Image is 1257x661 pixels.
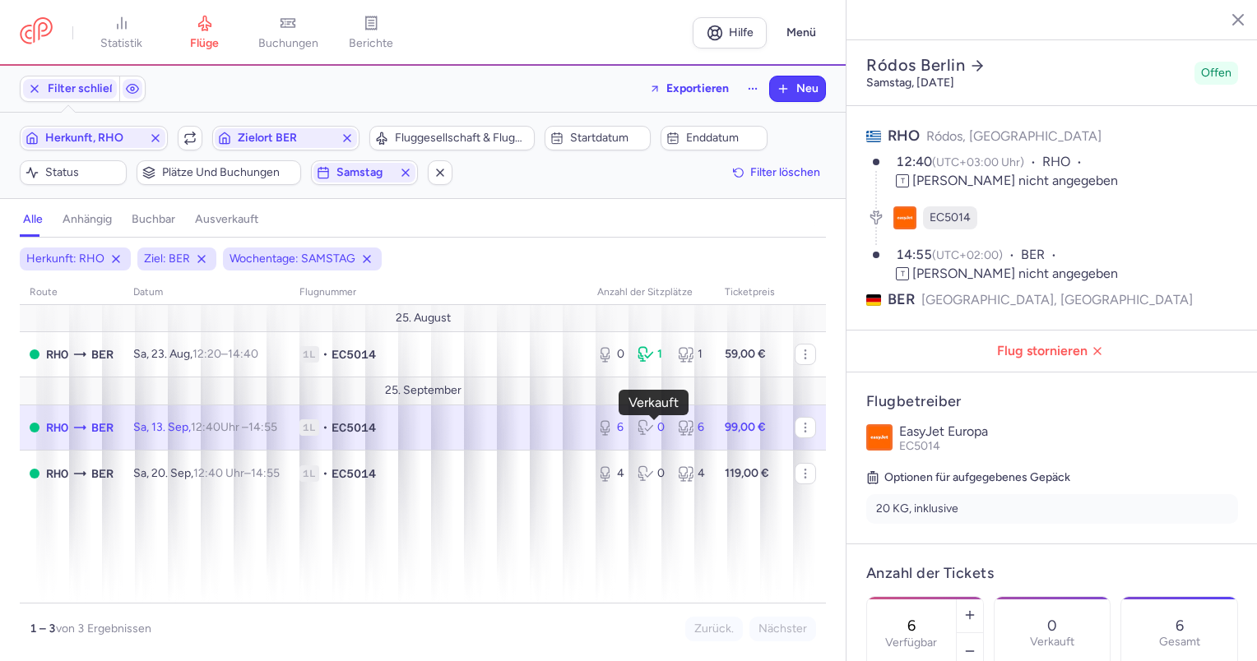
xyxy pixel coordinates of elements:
[698,467,705,480] font: 4
[247,15,330,51] a: Buchungen
[80,15,163,51] a: Statistik
[888,127,920,145] span: RHO
[661,126,768,150] button: Enddatum
[930,210,971,224] font: EC5014
[133,466,193,480] font: Sa, 20. Sep,
[303,349,316,360] font: 1L
[866,392,962,410] font: Flugbetreiber
[46,418,68,437] font: RHO
[193,466,244,480] time: 12:40 Uhr
[698,421,704,434] font: 6
[190,36,219,51] span: Flüge
[63,212,112,226] font: anhängig
[91,418,114,437] font: BER
[899,424,1238,439] p: EasyJet Europa
[926,128,1102,144] span: Ródos, [GEOGRAPHIC_DATA]
[1201,66,1231,80] font: Offen
[133,286,163,298] font: Datum
[163,15,246,51] a: Flüge
[1021,246,1063,265] span: BER
[642,76,736,102] button: Exportieren
[912,173,1118,188] span: [PERSON_NAME] nicht angegeben
[330,15,413,51] a: Berichte
[597,286,693,298] font: Anzahl der Sitzplätze
[230,252,355,266] font: Wochentage: SAMSTAG
[21,76,119,101] button: Filter schließen
[20,126,168,150] button: Herkunft, RHO
[666,81,729,95] font: Exportieren
[617,421,624,434] font: 6
[770,76,825,101] button: Neu
[997,344,1088,358] font: Flug stornieren
[796,82,819,95] span: Neu
[866,55,965,76] font: Ródos Berlin
[932,248,1003,262] span: (UTC+02:00)
[866,76,954,90] time: Samstag, [DATE]
[299,286,356,298] font: Flugnummer
[893,206,916,229] figure: EC airline logo
[617,467,624,480] font: 4
[132,212,175,226] font: buchbar
[777,17,826,49] button: Menü
[192,347,221,361] time: 12:20
[20,160,127,185] button: Status
[896,267,909,280] span: T
[191,420,248,434] font: Uhr –
[20,17,53,48] a: CitizenPlane Logo mit rotem Hintergrund
[1042,153,1088,172] span: RHO
[885,636,937,649] label: Verfügbar
[322,346,328,363] span: •
[332,419,376,436] span: EC5014
[192,347,228,361] font: –
[322,465,328,482] span: •
[896,174,909,187] span: T
[657,467,665,480] font: 0
[26,252,104,266] font: Herkunft: RHO
[48,82,129,95] span: Filter schließen
[46,465,68,483] font: RHO
[336,165,383,179] font: Samstag
[888,289,915,310] span: BER
[866,494,1238,524] li: 20 KG, inklusive
[729,25,754,39] font: Hilfe
[570,131,628,145] font: Startdatum
[396,312,451,325] span: 25. August
[725,420,766,434] strong: 99,00 €
[91,345,114,363] span: Berlin Brandenburg Airport, Berlin, Germany
[30,423,39,432] span: OPEN
[46,345,68,363] font: RHO
[162,165,280,179] font: Plätze und Buchungen
[657,348,662,361] font: 1
[248,420,277,434] font: 14:55
[899,439,940,453] span: EC5014
[545,126,652,150] button: Startdatum
[685,617,743,641] button: Zurück.
[884,468,1070,488] font: Optionen für aufgegebenes Gepäck
[251,466,280,480] font: 14:55
[91,418,114,437] span: Berlin Brandenburg Airport, Berlin, Germany
[657,421,665,434] font: 0
[896,154,932,169] font: 12:40
[322,419,328,436] span: •
[896,247,932,262] font: 14:55
[628,395,679,410] div: Verkauft
[228,347,258,361] font: 14:40
[912,266,1118,281] span: [PERSON_NAME] nicht angegeben
[750,165,820,179] font: Filter löschen
[133,347,192,361] font: Sa, 23. Aug,
[395,131,559,145] font: Fluggesellschaft & Flugnummer
[30,622,56,636] strong: 1 – 3
[932,155,1024,169] span: (UTC+03:00 Uhr)
[725,466,769,480] strong: 119,00 €
[91,345,114,363] font: BER
[1176,617,1184,634] p: 6
[866,424,893,451] img: EasyJet Europe Logo
[698,348,703,361] font: 1
[866,564,994,582] font: Anzahl der Tickets
[212,126,360,150] button: Zielort BER
[30,286,58,298] font: Route
[693,17,767,49] a: Hilfe
[725,286,775,298] font: Ticketpreis
[385,384,462,397] span: 25. September
[137,160,302,185] button: Plätze und Buchungen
